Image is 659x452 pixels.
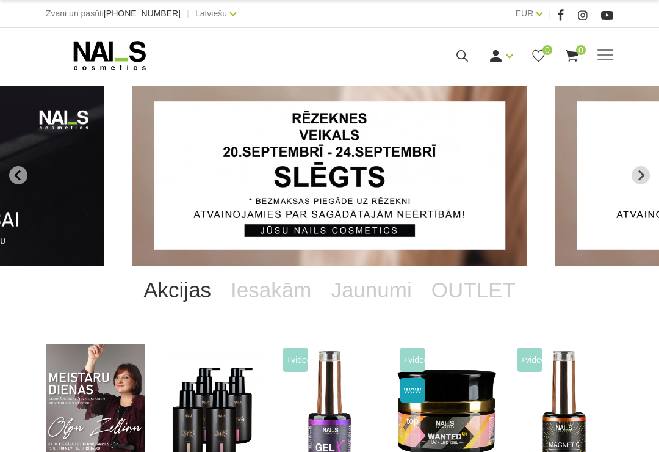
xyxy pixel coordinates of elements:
[542,45,552,55] span: 0
[516,6,534,21] a: EUR
[187,6,189,21] span: |
[422,266,525,315] a: OUTLET
[564,48,580,64] a: 0
[221,266,321,315] a: Iesakām
[9,166,27,184] button: Go to last slide
[46,6,181,21] div: Zvani un pasūti
[134,266,221,315] a: Akcijas
[104,9,181,18] a: [PHONE_NUMBER]
[549,6,551,21] span: |
[132,86,527,266] li: 1 of 14
[576,45,586,55] span: 0
[400,348,425,372] span: +Video
[400,378,425,403] span: wow
[517,348,542,372] span: +Video
[195,6,227,21] a: Latviešu
[400,409,425,433] span: top
[632,166,650,184] button: Next slide
[283,348,308,372] span: +Video
[531,48,546,64] a: 0
[321,266,421,315] a: Jaunumi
